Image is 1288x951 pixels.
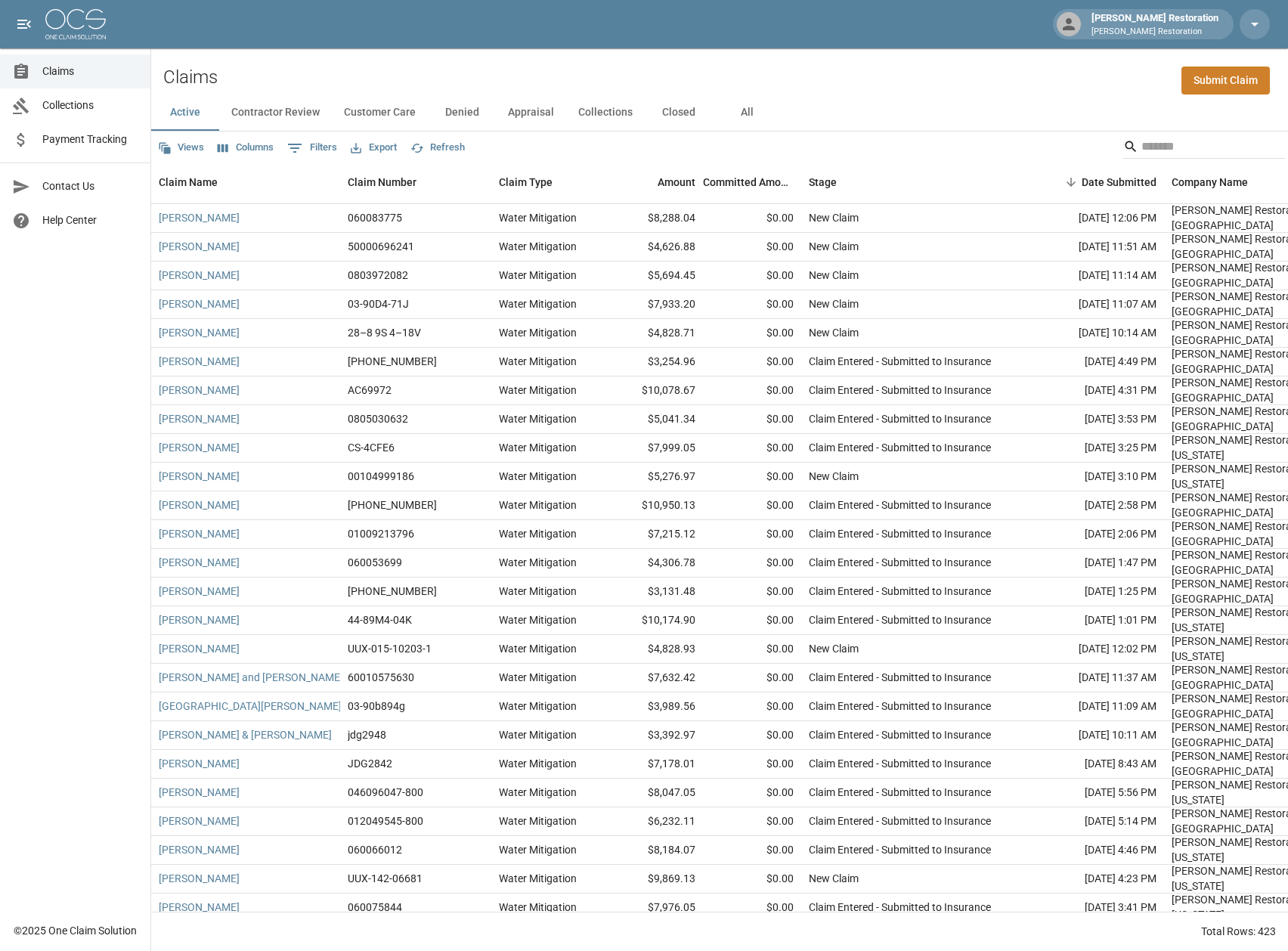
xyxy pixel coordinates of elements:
[348,670,414,685] div: 60010575630
[499,161,553,203] div: Claim Type
[605,348,703,376] div: $3,254.96
[1181,67,1270,94] a: Submit Claim
[658,161,695,203] div: Amount
[1028,491,1164,520] div: [DATE] 2:58 PM
[159,383,240,398] a: [PERSON_NAME]
[809,325,859,340] div: New Claim
[1028,434,1164,463] div: [DATE] 3:25 PM
[151,94,219,131] button: Active
[1060,172,1082,193] button: Sort
[499,785,577,800] div: Water Mitigation
[42,132,138,147] span: Payment Tracking
[42,98,138,113] span: Collections
[1028,635,1164,664] div: [DATE] 12:02 PM
[159,268,240,283] a: [PERSON_NAME]
[499,411,577,426] div: Water Mitigation
[159,900,240,915] a: [PERSON_NAME]
[1028,262,1164,290] div: [DATE] 11:14 AM
[605,491,703,520] div: $10,950.13
[809,239,859,254] div: New Claim
[809,440,991,455] div: Claim Entered - Submitted to Insurance
[809,210,859,225] div: New Claim
[348,469,414,484] div: 00104999186
[348,497,437,513] div: 01-009-217379
[1028,520,1164,549] div: [DATE] 2:06 PM
[219,94,332,131] button: Contractor Review
[1201,924,1276,939] div: Total Rows: 423
[605,635,703,664] div: $4,828.93
[348,785,423,800] div: 046096047-800
[703,578,801,606] div: $0.00
[151,161,340,203] div: Claim Name
[605,721,703,750] div: $3,392.97
[1172,161,1248,203] div: Company Name
[703,836,801,865] div: $0.00
[703,262,801,290] div: $0.00
[605,290,703,319] div: $7,933.20
[809,871,859,886] div: New Claim
[499,555,577,570] div: Water Mitigation
[605,779,703,807] div: $8,047.05
[159,239,240,254] a: [PERSON_NAME]
[1123,135,1285,162] div: Search
[499,641,577,656] div: Water Mitigation
[1028,894,1164,922] div: [DATE] 3:41 PM
[348,842,402,857] div: 060066012
[809,670,991,685] div: Claim Entered - Submitted to Insurance
[348,383,392,398] div: AC69972
[809,268,859,283] div: New Claim
[1028,204,1164,233] div: [DATE] 12:06 PM
[159,727,332,742] a: [PERSON_NAME] & [PERSON_NAME]
[499,497,577,513] div: Water Mitigation
[703,405,801,434] div: $0.00
[348,612,412,627] div: 44-89M4-04K
[159,842,240,857] a: [PERSON_NAME]
[159,871,240,886] a: [PERSON_NAME]
[348,871,423,886] div: UUX-142-06681
[348,268,408,283] div: 0803972082
[605,549,703,578] div: $4,306.78
[713,94,781,131] button: All
[703,204,801,233] div: $0.00
[809,296,859,311] div: New Claim
[348,555,402,570] div: 060053699
[1028,721,1164,750] div: [DATE] 10:11 AM
[809,584,991,599] div: Claim Entered - Submitted to Insurance
[407,136,469,160] button: Refresh
[703,692,801,721] div: $0.00
[605,434,703,463] div: $7,999.05
[605,692,703,721] div: $3,989.56
[159,161,218,203] div: Claim Name
[348,900,402,915] div: 060075844
[1028,233,1164,262] div: [DATE] 11:51 AM
[1028,750,1164,779] div: [DATE] 8:43 AM
[809,785,991,800] div: Claim Entered - Submitted to Insurance
[159,785,240,800] a: [PERSON_NAME]
[154,136,208,160] button: Views
[159,210,240,225] a: [PERSON_NAME]
[159,641,240,656] a: [PERSON_NAME]
[348,161,416,203] div: Claim Number
[159,354,240,369] a: [PERSON_NAME]
[499,210,577,225] div: Water Mitigation
[499,699,577,714] div: Water Mitigation
[605,262,703,290] div: $5,694.45
[605,807,703,836] div: $6,232.11
[283,136,341,160] button: Show filters
[605,376,703,405] div: $10,078.67
[605,606,703,635] div: $10,174.90
[14,923,137,938] div: © 2025 One Claim Solution
[159,497,240,513] a: [PERSON_NAME]
[159,440,240,455] a: [PERSON_NAME]
[348,699,405,714] div: 03-90b894g
[332,94,428,131] button: Customer Care
[499,871,577,886] div: Water Mitigation
[1028,578,1164,606] div: [DATE] 1:25 PM
[214,136,277,160] button: Select columns
[605,233,703,262] div: $4,626.88
[499,325,577,340] div: Water Mitigation
[499,670,577,685] div: Water Mitigation
[809,354,991,369] div: Claim Entered - Submitted to Insurance
[703,491,801,520] div: $0.00
[703,348,801,376] div: $0.00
